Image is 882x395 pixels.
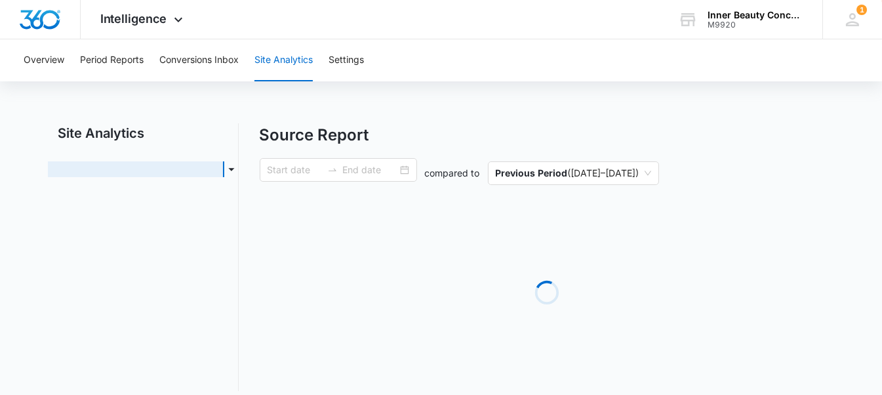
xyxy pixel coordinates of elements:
[254,39,313,81] button: Site Analytics
[48,123,239,143] h2: Site Analytics
[343,163,397,177] input: End date
[327,165,338,175] span: to
[268,163,322,177] input: Start date
[856,5,867,15] span: 1
[329,39,364,81] button: Settings
[496,167,568,178] p: Previous Period
[856,5,867,15] div: notifications count
[80,39,144,81] button: Period Reports
[708,10,803,20] div: account name
[425,166,480,180] p: compared to
[260,123,835,147] h4: Source Report
[496,162,651,184] span: ( [DATE] – [DATE] )
[24,39,64,81] button: Overview
[100,12,167,26] span: Intelligence
[159,39,239,81] button: Conversions Inbox
[708,20,803,30] div: account id
[327,165,338,175] span: swap-right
